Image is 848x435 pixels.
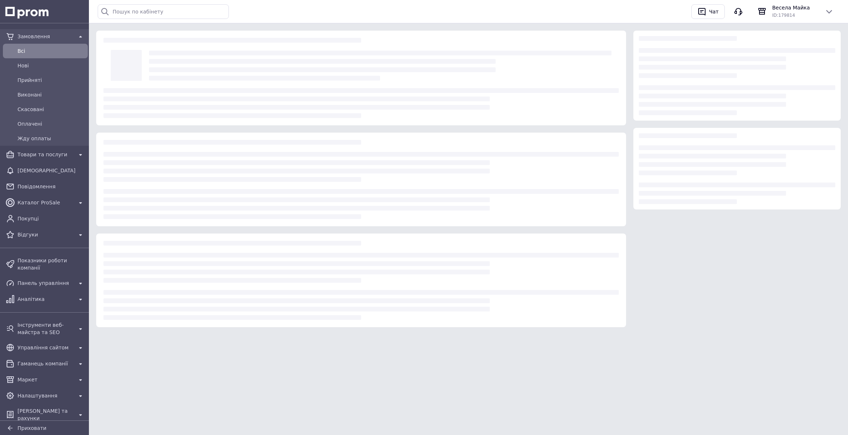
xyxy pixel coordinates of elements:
span: Показники роботи компанії [17,257,85,271]
span: Каталог ProSale [17,199,73,206]
span: Покупці [17,215,85,222]
span: Весела Майка [772,4,819,11]
span: Інструменти веб-майстра та SEO [17,321,73,336]
span: Оплачені [17,120,85,128]
span: Гаманець компанії [17,360,73,367]
span: [DEMOGRAPHIC_DATA] [17,167,85,174]
span: Всi [17,47,85,55]
span: Замовлення [17,33,73,40]
span: Маркет [17,376,73,383]
div: Чат [708,6,720,17]
span: Повідомлення [17,183,85,190]
span: Товари та послуги [17,151,73,158]
span: Відгуки [17,231,73,238]
span: Нові [17,62,85,69]
span: Панель управління [17,279,73,287]
input: Пошук по кабінету [98,4,229,19]
span: Скасовані [17,106,85,113]
span: Налаштування [17,392,73,399]
span: Аналітика [17,295,73,303]
span: Управління сайтом [17,344,73,351]
span: Прийняті [17,77,85,84]
span: Жду оплаты [17,135,85,142]
button: Чат [691,4,725,19]
span: [PERSON_NAME] та рахунки [17,407,73,422]
span: Виконані [17,91,85,98]
span: ID: 179814 [772,13,795,18]
span: Приховати [17,425,46,431]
